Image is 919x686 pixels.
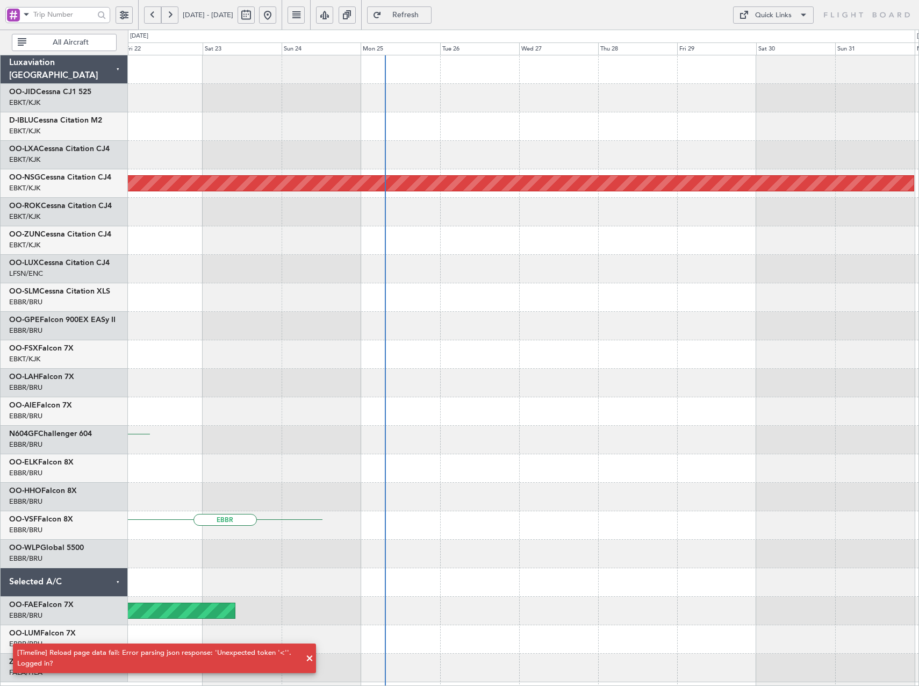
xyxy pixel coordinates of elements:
[9,554,42,563] a: EBBR/BRU
[203,42,282,55] div: Sat 23
[9,145,110,153] a: OO-LXACessna Citation CJ4
[183,10,233,20] span: [DATE] - [DATE]
[755,10,792,21] div: Quick Links
[9,373,74,381] a: OO-LAHFalcon 7X
[9,440,42,449] a: EBBR/BRU
[440,42,519,55] div: Tue 26
[9,611,42,620] a: EBBR/BRU
[9,174,111,181] a: OO-NSGCessna Citation CJ4
[9,411,42,421] a: EBBR/BRU
[9,487,41,495] span: OO-HHO
[33,6,94,23] input: Trip Number
[28,39,113,46] span: All Aircraft
[9,345,38,352] span: OO-FSX
[9,601,74,609] a: OO-FAEFalcon 7X
[9,402,37,409] span: OO-AIE
[9,430,92,438] a: N604GFChallenger 604
[130,32,148,41] div: [DATE]
[9,155,40,165] a: EBKT/KJK
[9,183,40,193] a: EBKT/KJK
[9,259,39,267] span: OO-LUX
[9,487,77,495] a: OO-HHOFalcon 8X
[17,648,300,669] div: [Timeline] Reload page data fail: Error parsing json response: 'Unexpected token '<''. Logged in?
[9,345,74,352] a: OO-FSXFalcon 7X
[9,145,39,153] span: OO-LXA
[9,297,42,307] a: EBBR/BRU
[361,42,440,55] div: Mon 25
[9,316,40,324] span: OO-GPE
[733,6,814,24] button: Quick Links
[9,601,38,609] span: OO-FAE
[367,6,432,24] button: Refresh
[9,497,42,506] a: EBBR/BRU
[124,42,203,55] div: Fri 22
[756,42,835,55] div: Sat 30
[9,402,72,409] a: OO-AIEFalcon 7X
[9,288,39,295] span: OO-SLM
[9,288,110,295] a: OO-SLMCessna Citation XLS
[9,126,40,136] a: EBKT/KJK
[9,326,42,335] a: EBBR/BRU
[9,174,40,181] span: OO-NSG
[282,42,361,55] div: Sun 24
[12,34,117,51] button: All Aircraft
[9,525,42,535] a: EBBR/BRU
[9,259,110,267] a: OO-LUXCessna Citation CJ4
[9,468,42,478] a: EBBR/BRU
[9,354,40,364] a: EBKT/KJK
[9,202,41,210] span: OO-ROK
[9,544,40,552] span: OO-WLP
[9,212,40,221] a: EBKT/KJK
[9,98,40,108] a: EBKT/KJK
[9,269,43,278] a: LFSN/ENC
[9,516,73,523] a: OO-VSFFalcon 8X
[9,202,112,210] a: OO-ROKCessna Citation CJ4
[9,316,116,324] a: OO-GPEFalcon 900EX EASy II
[9,516,38,523] span: OO-VSF
[9,459,38,466] span: OO-ELK
[9,117,102,124] a: D-IBLUCessna Citation M2
[9,630,76,637] a: OO-LUMFalcon 7X
[598,42,677,55] div: Thu 28
[384,11,428,19] span: Refresh
[9,430,38,438] span: N604GF
[9,383,42,392] a: EBBR/BRU
[519,42,598,55] div: Wed 27
[677,42,756,55] div: Fri 29
[9,88,36,96] span: OO-JID
[9,544,84,552] a: OO-WLPGlobal 5500
[9,459,74,466] a: OO-ELKFalcon 8X
[9,117,33,124] span: D-IBLU
[9,630,40,637] span: OO-LUM
[9,88,91,96] a: OO-JIDCessna CJ1 525
[9,231,40,238] span: OO-ZUN
[835,42,914,55] div: Sun 31
[9,240,40,250] a: EBKT/KJK
[9,373,39,381] span: OO-LAH
[9,231,111,238] a: OO-ZUNCessna Citation CJ4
